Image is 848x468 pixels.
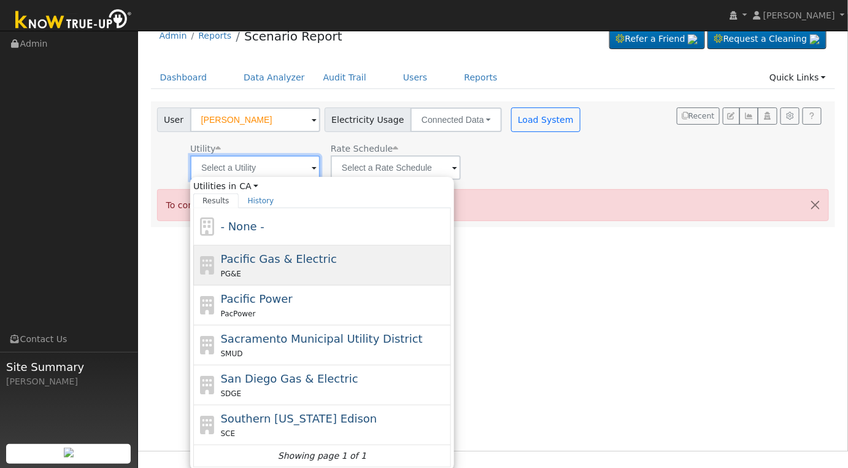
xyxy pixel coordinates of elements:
[239,193,283,208] a: History
[739,107,758,125] button: Multi-Series Graph
[331,144,398,154] span: Alias: None
[6,375,131,388] div: [PERSON_NAME]
[64,448,74,458] img: retrieve
[760,66,835,89] a: Quick Links
[221,349,243,358] span: SMUD
[244,29,342,44] a: Scenario Report
[314,66,376,89] a: Audit Trail
[6,359,131,375] span: Site Summary
[151,66,217,89] a: Dashboard
[198,31,231,41] a: Reports
[190,107,320,132] input: Select a User
[278,450,366,462] i: Showing page 1 of 1
[193,180,451,193] span: Utilities in
[166,200,393,210] span: To connect your utility provider, click "Connect Now"
[221,372,358,385] span: San Diego Gas & Electric
[707,29,827,50] a: Request a Cleaning
[758,107,777,125] button: Login As
[190,142,320,155] div: Utility
[455,66,507,89] a: Reports
[810,34,820,44] img: retrieve
[157,107,191,132] span: User
[511,107,581,132] button: Load System
[239,180,258,193] a: CA
[688,34,698,44] img: retrieve
[221,310,256,318] span: PacPower
[221,220,264,233] span: - None -
[763,10,835,20] span: [PERSON_NAME]
[9,7,138,34] img: Know True-Up
[331,155,461,180] input: Select a Rate Schedule
[193,193,239,208] a: Results
[394,66,437,89] a: Users
[411,107,502,132] button: Connected Data
[221,389,242,398] span: SDGE
[609,29,705,50] a: Refer a Friend
[190,155,320,180] input: Select a Utility
[221,412,377,425] span: Southern [US_STATE] Edison
[221,270,241,278] span: PG&E
[221,252,337,265] span: Pacific Gas & Electric
[677,107,720,125] button: Recent
[325,107,411,132] span: Electricity Usage
[221,292,293,305] span: Pacific Power
[781,107,800,125] button: Settings
[221,332,423,345] span: Sacramento Municipal Utility District
[160,31,187,41] a: Admin
[803,190,828,220] button: Close
[803,107,822,125] a: Help Link
[723,107,740,125] button: Edit User
[234,66,314,89] a: Data Analyzer
[221,429,236,438] span: SCE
